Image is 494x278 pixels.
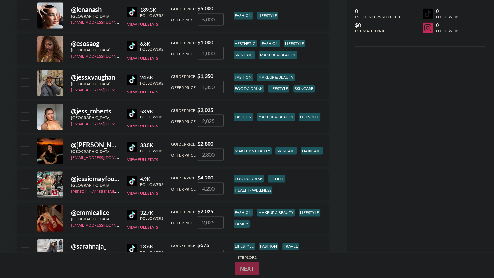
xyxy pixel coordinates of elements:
div: makeup & beauty [257,209,295,216]
div: makeup & beauty [234,147,272,154]
div: [GEOGRAPHIC_DATA] [71,115,119,120]
div: haircare [301,147,323,154]
div: [GEOGRAPHIC_DATA] [71,217,119,221]
div: fashion [260,40,280,47]
img: TikTok [127,210,137,220]
span: Offer Price: [171,51,196,56]
img: TikTok [127,176,137,186]
span: Guide Price: [171,40,196,45]
div: [GEOGRAPHIC_DATA] [71,14,119,19]
strong: $ 1,350 [197,73,213,79]
div: 13.6K [140,243,163,250]
button: View Full Stats [127,89,158,94]
div: 32.7K [140,209,163,216]
div: Followers [140,250,163,255]
span: Guide Price: [171,7,196,11]
div: skincare [234,51,255,59]
div: skincare [275,147,297,154]
input: 2,025 [198,114,224,127]
div: Followers [140,182,163,187]
a: [EMAIL_ADDRESS][DOMAIN_NAME] [71,120,136,126]
button: View Full Stats [127,157,158,162]
div: 33.8K [140,142,163,148]
div: lifestyle [268,85,289,92]
button: View Full Stats [127,225,158,230]
span: Guide Price: [171,74,196,79]
div: @ emmiealice [71,208,119,217]
div: food & drink [234,85,264,92]
div: lifestyle [299,209,320,216]
div: 24.6K [140,74,163,81]
strong: $ 675 [197,242,209,248]
span: Offer Price: [171,187,196,192]
a: [EMAIL_ADDRESS][DOMAIN_NAME] [71,221,136,228]
span: Offer Price: [171,85,196,90]
div: fashion [234,12,253,19]
button: View Full Stats [127,56,158,60]
strong: $ 1,000 [197,39,213,45]
div: makeup & beauty [257,113,295,121]
strong: $ 2,025 [197,107,213,113]
div: [GEOGRAPHIC_DATA] [71,81,119,86]
a: [EMAIL_ADDRESS][DOMAIN_NAME] [71,86,136,92]
input: 5,000 [198,13,224,25]
a: [PERSON_NAME][EMAIL_ADDRESS][DOMAIN_NAME] [71,188,167,194]
div: lifestyle [257,12,278,19]
div: 0 [355,8,400,14]
div: @ jessxvaughan [71,73,119,81]
button: View Full Stats [127,191,158,196]
div: skincare [293,85,315,92]
span: Guide Price: [171,108,196,113]
div: [GEOGRAPHIC_DATA] [71,183,119,188]
div: Estimated Price [355,28,400,33]
input: 1,000 [198,47,224,59]
div: 0 [436,8,459,14]
input: 4,200 [198,182,224,194]
span: Guide Price: [171,176,196,180]
span: Offer Price: [171,153,196,158]
div: Followers [140,216,163,221]
div: 4.9K [140,176,163,182]
div: 6.8K [140,40,163,47]
div: lifestyle [299,113,320,121]
div: Followers [140,81,163,86]
div: lifestyle [234,243,255,250]
input: 1,350 [198,81,224,93]
img: TikTok [127,108,137,119]
div: travel [282,243,299,250]
div: @ sarahnaja_ [71,242,119,250]
strong: $ 4,200 [197,174,213,180]
div: fashion [259,243,278,250]
div: [GEOGRAPHIC_DATA] [71,149,119,154]
a: [EMAIL_ADDRESS][DOMAIN_NAME] [71,19,136,25]
span: Guide Price: [171,209,196,214]
div: @ [PERSON_NAME].[GEOGRAPHIC_DATA] [71,141,119,149]
div: family [234,220,250,228]
div: fashion [234,113,253,121]
div: aesthetic [234,40,257,47]
span: Offer Price: [171,220,196,225]
div: @ jessiemayfoodiefitness [71,175,119,183]
div: 189.3K [140,7,163,13]
div: food & drink [234,175,264,182]
div: health / wellness [234,186,272,194]
div: fitness [268,175,285,182]
div: fashion [234,73,253,81]
a: [EMAIL_ADDRESS][DOMAIN_NAME] [71,154,136,160]
div: [GEOGRAPHIC_DATA] [71,47,119,52]
div: Followers [436,28,459,33]
strong: $ 2,025 [197,208,213,214]
strong: $ 5,000 [197,5,213,11]
img: TikTok [127,7,137,17]
span: Guide Price: [171,142,196,147]
img: TikTok [127,74,137,85]
div: makeup & beauty [259,51,297,59]
div: fashion [234,209,253,216]
div: lifestyle [284,40,305,47]
div: [GEOGRAPHIC_DATA] [71,250,119,255]
div: $0 [355,22,400,28]
button: View Full Stats [127,22,158,27]
span: Offer Price: [171,18,196,22]
input: 2,025 [198,216,224,228]
strong: $ 2,800 [197,140,213,147]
